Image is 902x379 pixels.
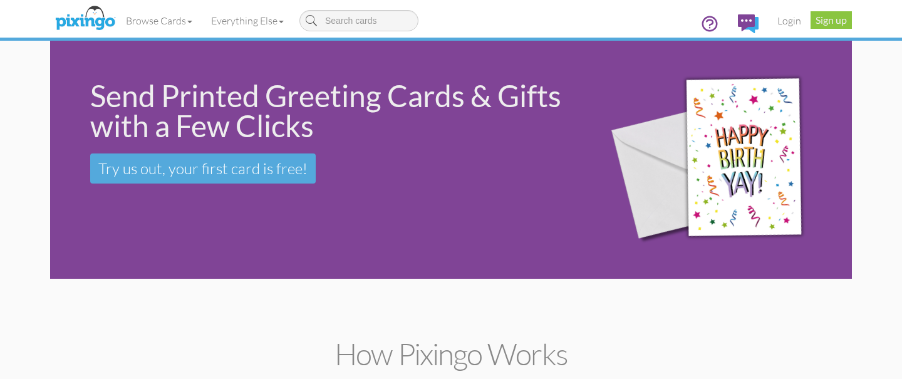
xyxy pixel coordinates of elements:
[98,159,308,178] span: Try us out, your first card is free!
[592,44,849,276] img: 942c5090-71ba-4bfc-9a92-ca782dcda692.png
[811,11,852,29] a: Sign up
[768,5,811,36] a: Login
[52,3,118,34] img: pixingo logo
[117,5,202,36] a: Browse Cards
[202,5,293,36] a: Everything Else
[738,14,759,33] img: comments.svg
[299,10,418,31] input: Search cards
[90,153,316,184] a: Try us out, your first card is free!
[90,81,574,141] div: Send Printed Greeting Cards & Gifts with a Few Clicks
[72,338,830,371] h2: How Pixingo works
